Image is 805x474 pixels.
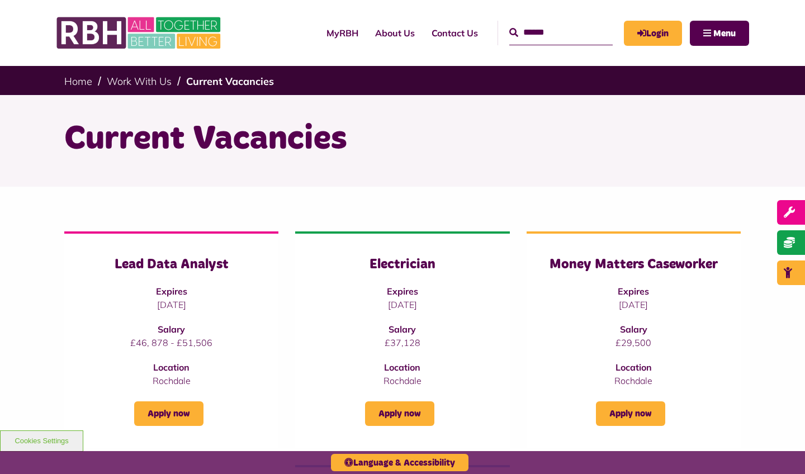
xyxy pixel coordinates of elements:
[318,18,367,48] a: MyRBH
[64,117,741,161] h1: Current Vacancies
[318,256,487,273] h3: Electrician
[331,454,468,471] button: Language & Accessibility
[549,374,718,387] p: Rochdale
[87,256,256,273] h3: Lead Data Analyst
[690,21,749,46] button: Navigation
[87,298,256,311] p: [DATE]
[107,75,172,88] a: Work With Us
[713,29,736,38] span: Menu
[384,362,420,373] strong: Location
[156,286,187,297] strong: Expires
[367,18,423,48] a: About Us
[755,424,805,474] iframe: Netcall Web Assistant for live chat
[549,298,718,311] p: [DATE]
[158,324,185,335] strong: Salary
[134,401,203,426] a: Apply now
[318,298,487,311] p: [DATE]
[318,336,487,349] p: £37,128
[624,21,682,46] a: MyRBH
[618,286,649,297] strong: Expires
[365,401,434,426] a: Apply now
[423,18,486,48] a: Contact Us
[56,11,224,55] img: RBH
[620,324,647,335] strong: Salary
[549,256,718,273] h3: Money Matters Caseworker
[387,286,418,297] strong: Expires
[318,374,487,387] p: Rochdale
[186,75,274,88] a: Current Vacancies
[153,362,190,373] strong: Location
[87,374,256,387] p: Rochdale
[64,75,92,88] a: Home
[389,324,416,335] strong: Salary
[596,401,665,426] a: Apply now
[87,336,256,349] p: £46, 878 - £51,506
[549,336,718,349] p: £29,500
[615,362,652,373] strong: Location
